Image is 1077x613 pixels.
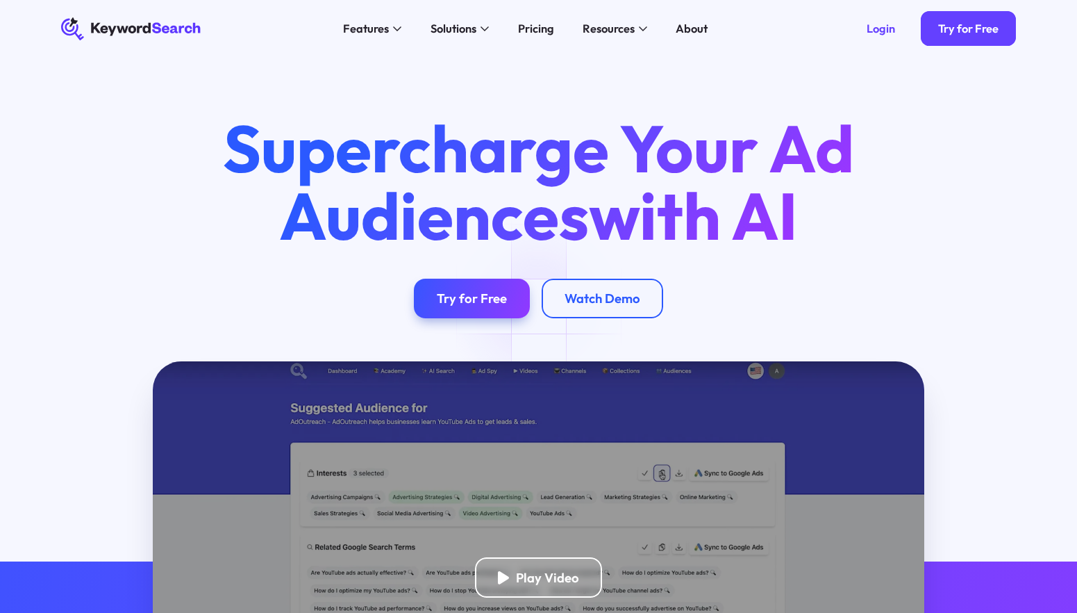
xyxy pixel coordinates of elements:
div: Features [343,20,389,38]
a: Pricing [509,17,562,40]
div: Try for Free [938,22,999,36]
div: Login [867,22,895,36]
a: About [667,17,717,40]
a: Login [850,11,912,45]
div: Resources [583,20,635,38]
div: Solutions [431,20,476,38]
div: Try for Free [437,291,507,306]
div: Watch Demo [565,291,640,306]
div: About [676,20,708,38]
h1: Supercharge Your Ad Audiences [196,115,882,250]
div: Pricing [518,20,554,38]
a: Try for Free [414,279,530,319]
span: with AI [589,174,798,257]
div: Play Video [516,570,579,586]
a: Try for Free [921,11,1015,45]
